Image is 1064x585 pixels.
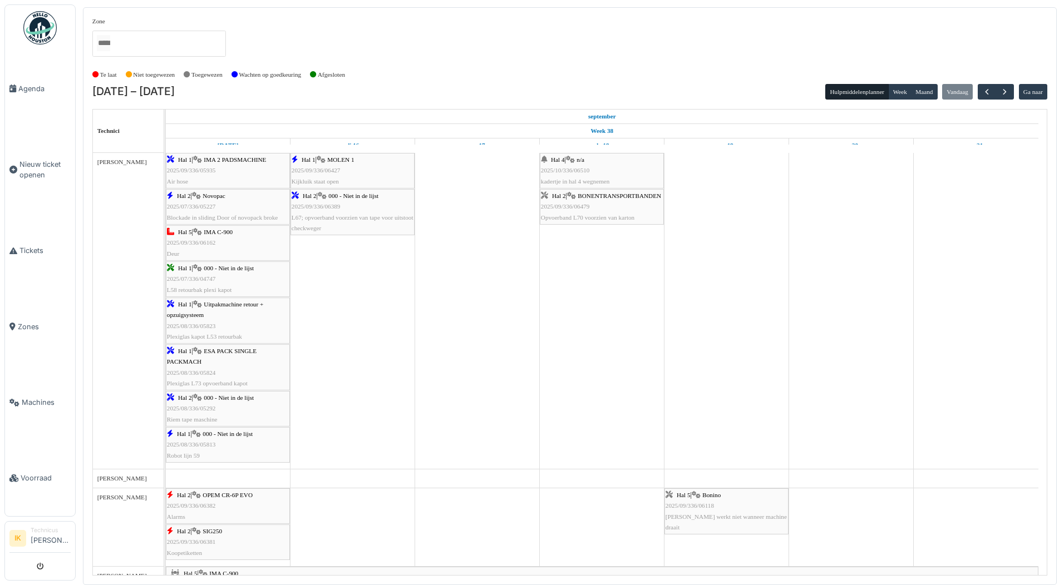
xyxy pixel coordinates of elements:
span: 2025/09/336/06118 [666,502,714,509]
span: Plexiglas kapot L53 retourbak [167,333,242,340]
a: 20 september 2025 [842,138,861,152]
span: 2025/07/336/05227 [167,203,216,210]
span: 2025/09/336/06381 [167,538,216,545]
a: Voorraad [5,440,75,516]
span: Hal 2 [552,192,566,199]
button: Maand [911,84,938,100]
span: Hal 1 [178,348,192,354]
li: IK [9,530,26,547]
span: 000 - Niet in de lijst [204,394,254,401]
span: Riem tape maschine [167,416,218,423]
span: 2025/09/336/05935 [167,167,216,173]
a: 18 september 2025 [592,138,612,152]
div: Technicus [31,526,71,534]
span: 000 - Niet in de lijst [204,265,254,271]
span: 2025/10/336/06510 [541,167,590,173]
span: Hal 2 [177,492,191,498]
span: ESA PACK SINGLE PACKMACH [167,348,257,365]
div: | [666,490,787,533]
span: Hal 1 [178,301,192,308]
label: Zone [92,17,105,26]
a: 15 september 2025 [585,110,619,123]
span: 2025/08/336/05813 [167,441,216,448]
div: | [167,526,289,558]
span: 2025/09/336/06427 [292,167,341,173]
span: Hal 1 [178,156,192,163]
span: Uitpakmachine retour + opzuigsysteem [167,301,263,318]
span: n/a [577,156,584,163]
div: | [167,429,289,461]
div: | [167,227,289,259]
span: [PERSON_NAME] [97,494,147,500]
span: 000 - Niet in de lijst [203,430,253,437]
span: MOLEN 1 [327,156,354,163]
a: Nieuw ticket openen [5,126,75,213]
a: Week 38 [588,124,616,138]
span: Opvoerband L70 voorzien van karton [541,214,634,221]
button: Hulpmiddelenplanner [825,84,889,100]
span: kadertje in hal 4 wegnemen [541,178,610,185]
span: Machines [22,397,71,408]
div: | [167,490,289,522]
div: | [541,155,663,187]
a: 19 september 2025 [717,138,736,152]
a: Machines [5,365,75,440]
span: Hal 2 [178,394,192,401]
span: Technici [97,127,120,134]
div: | [167,263,289,295]
span: IMA 2 PADSMACHINE [204,156,266,163]
span: Hal 5 [178,229,192,235]
span: Hal 1 [178,265,192,271]
label: Afgesloten [318,70,345,80]
span: SIG250 [203,528,222,534]
span: Robot lijn 59 [167,452,200,459]
span: Air hose [167,178,188,185]
img: Badge_color-CXgf-gQk.svg [23,11,57,44]
label: Niet toegewezen [133,70,175,80]
span: Kijkluik staat open [292,178,339,185]
div: | [167,155,289,187]
a: 16 september 2025 [343,138,362,152]
button: Vorige [978,84,996,100]
span: Deur [167,250,179,257]
div: | [292,191,413,234]
div: | [167,191,289,223]
span: 2025/08/336/05823 [167,323,216,329]
div: | [167,393,289,425]
div: | [541,191,663,223]
span: Tickets [19,245,71,256]
span: Hal 5 [677,492,691,498]
span: Agenda [18,83,71,94]
label: Wachten op goedkeuring [239,70,302,80]
span: Hal 1 [177,430,191,437]
div: | [167,346,289,389]
span: Voorraad [21,473,71,483]
span: 2025/09/336/06162 [167,239,216,246]
span: Hal 5 [184,570,198,577]
button: Vandaag [942,84,973,100]
button: Ga naar [1019,84,1048,100]
span: Hal 1 [302,156,316,163]
span: 2025/08/336/05824 [167,369,216,376]
span: 2025/07/336/04747 [167,275,216,282]
span: [PERSON_NAME] [97,158,147,165]
a: 17 september 2025 [467,138,488,152]
div: | [292,155,413,187]
div: | [167,299,289,342]
span: 2025/08/336/05292 [167,405,216,412]
span: Novopac [203,192,225,199]
span: Hal 2 [303,192,317,199]
span: [PERSON_NAME] werkt niet wanneer machine draait [666,513,787,531]
span: Bonino [702,492,721,498]
span: [PERSON_NAME] [97,572,147,579]
span: Nieuw ticket openen [19,159,71,180]
a: 21 september 2025 [967,138,986,152]
span: 000 - Niet in de lijst [328,192,378,199]
span: IMA C-900 [209,570,238,577]
a: Zones [5,289,75,364]
span: IMA C-900 [204,229,233,235]
a: Tickets [5,213,75,289]
span: L58 retourbak plexi kapot [167,286,232,293]
span: Koopetiketten [167,549,202,556]
a: IK Technicus[PERSON_NAME] [9,526,71,553]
